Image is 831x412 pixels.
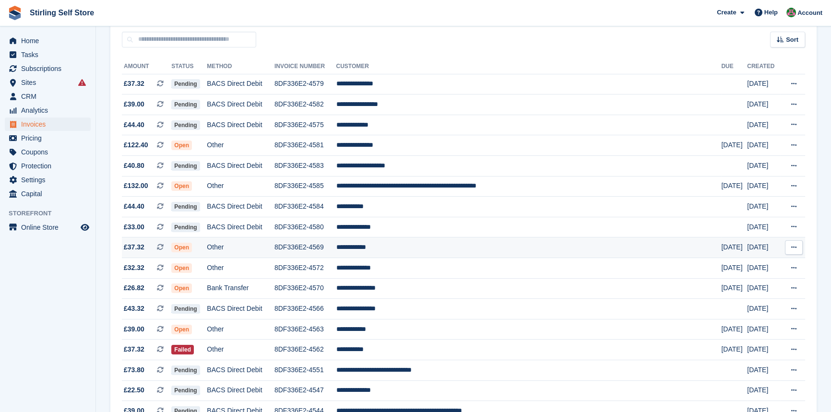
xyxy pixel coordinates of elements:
[274,135,336,156] td: 8DF336E2-4581
[747,74,781,94] td: [DATE]
[21,173,79,187] span: Settings
[5,62,91,75] a: menu
[21,34,79,47] span: Home
[21,48,79,61] span: Tasks
[124,242,144,252] span: £37.32
[171,263,192,273] span: Open
[207,176,274,197] td: Other
[747,135,781,156] td: [DATE]
[124,99,144,109] span: £39.00
[274,197,336,217] td: 8DF336E2-4584
[21,131,79,145] span: Pricing
[21,221,79,234] span: Online Store
[207,74,274,94] td: BACS Direct Debit
[124,201,144,212] span: £44.40
[747,115,781,135] td: [DATE]
[207,59,274,74] th: Method
[747,237,781,258] td: [DATE]
[207,197,274,217] td: BACS Direct Debit
[124,181,148,191] span: £132.00
[721,176,747,197] td: [DATE]
[721,258,747,279] td: [DATE]
[274,176,336,197] td: 8DF336E2-4585
[207,156,274,177] td: BACS Direct Debit
[786,35,798,45] span: Sort
[124,120,144,130] span: £44.40
[21,76,79,89] span: Sites
[274,380,336,401] td: 8DF336E2-4547
[747,319,781,340] td: [DATE]
[171,243,192,252] span: Open
[171,100,200,109] span: Pending
[171,386,200,395] span: Pending
[21,145,79,159] span: Coupons
[171,79,200,89] span: Pending
[124,385,144,395] span: £22.50
[124,222,144,232] span: £33.00
[124,161,144,171] span: £40.80
[171,345,194,354] span: Failed
[207,237,274,258] td: Other
[747,360,781,381] td: [DATE]
[274,94,336,115] td: 8DF336E2-4582
[171,141,192,150] span: Open
[274,156,336,177] td: 8DF336E2-4583
[274,59,336,74] th: Invoice Number
[747,380,781,401] td: [DATE]
[21,118,79,131] span: Invoices
[124,79,144,89] span: £37.32
[747,197,781,217] td: [DATE]
[721,135,747,156] td: [DATE]
[274,74,336,94] td: 8DF336E2-4579
[274,319,336,340] td: 8DF336E2-4563
[721,59,747,74] th: Due
[171,202,200,212] span: Pending
[274,340,336,360] td: 8DF336E2-4562
[171,120,200,130] span: Pending
[171,59,207,74] th: Status
[721,340,747,360] td: [DATE]
[274,237,336,258] td: 8DF336E2-4569
[207,319,274,340] td: Other
[5,145,91,159] a: menu
[9,209,95,218] span: Storefront
[5,48,91,61] a: menu
[5,131,91,145] a: menu
[207,135,274,156] td: Other
[5,90,91,103] a: menu
[171,365,200,375] span: Pending
[786,8,796,17] img: Lucy
[171,325,192,334] span: Open
[124,140,148,150] span: £122.40
[797,8,822,18] span: Account
[721,278,747,299] td: [DATE]
[747,340,781,360] td: [DATE]
[8,6,22,20] img: stora-icon-8386f47178a22dfd0bd8f6a31ec36ba5ce8667c1dd55bd0f319d3a0aa187defe.svg
[717,8,736,17] span: Create
[124,304,144,314] span: £43.32
[78,79,86,86] i: Smart entry sync failures have occurred
[207,360,274,381] td: BACS Direct Debit
[274,217,336,237] td: 8DF336E2-4580
[274,360,336,381] td: 8DF336E2-4551
[79,222,91,233] a: Preview store
[5,221,91,234] a: menu
[207,299,274,319] td: BACS Direct Debit
[274,299,336,319] td: 8DF336E2-4566
[171,223,200,232] span: Pending
[5,118,91,131] a: menu
[124,365,144,375] span: £73.80
[124,283,144,293] span: £26.82
[171,283,192,293] span: Open
[207,340,274,360] td: Other
[764,8,778,17] span: Help
[747,299,781,319] td: [DATE]
[21,62,79,75] span: Subscriptions
[5,159,91,173] a: menu
[21,104,79,117] span: Analytics
[747,217,781,237] td: [DATE]
[747,176,781,197] td: [DATE]
[124,263,144,273] span: £32.32
[747,94,781,115] td: [DATE]
[747,278,781,299] td: [DATE]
